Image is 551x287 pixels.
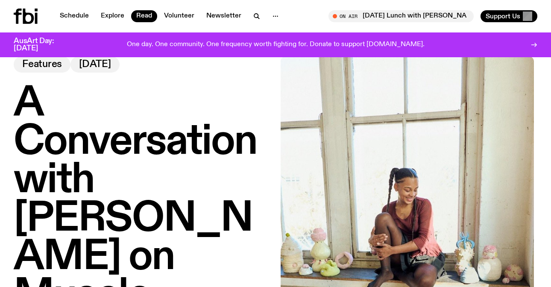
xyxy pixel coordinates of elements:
[22,60,62,69] span: Features
[79,60,111,69] span: [DATE]
[328,10,474,22] button: On Air[DATE] Lunch with [PERSON_NAME]
[55,10,94,22] a: Schedule
[201,10,246,22] a: Newsletter
[481,10,537,22] button: Support Us
[127,41,425,49] p: One day. One community. One frequency worth fighting for. Donate to support [DOMAIN_NAME].
[131,10,157,22] a: Read
[486,12,520,20] span: Support Us
[96,10,129,22] a: Explore
[14,38,68,52] h3: AusArt Day: [DATE]
[159,10,199,22] a: Volunteer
